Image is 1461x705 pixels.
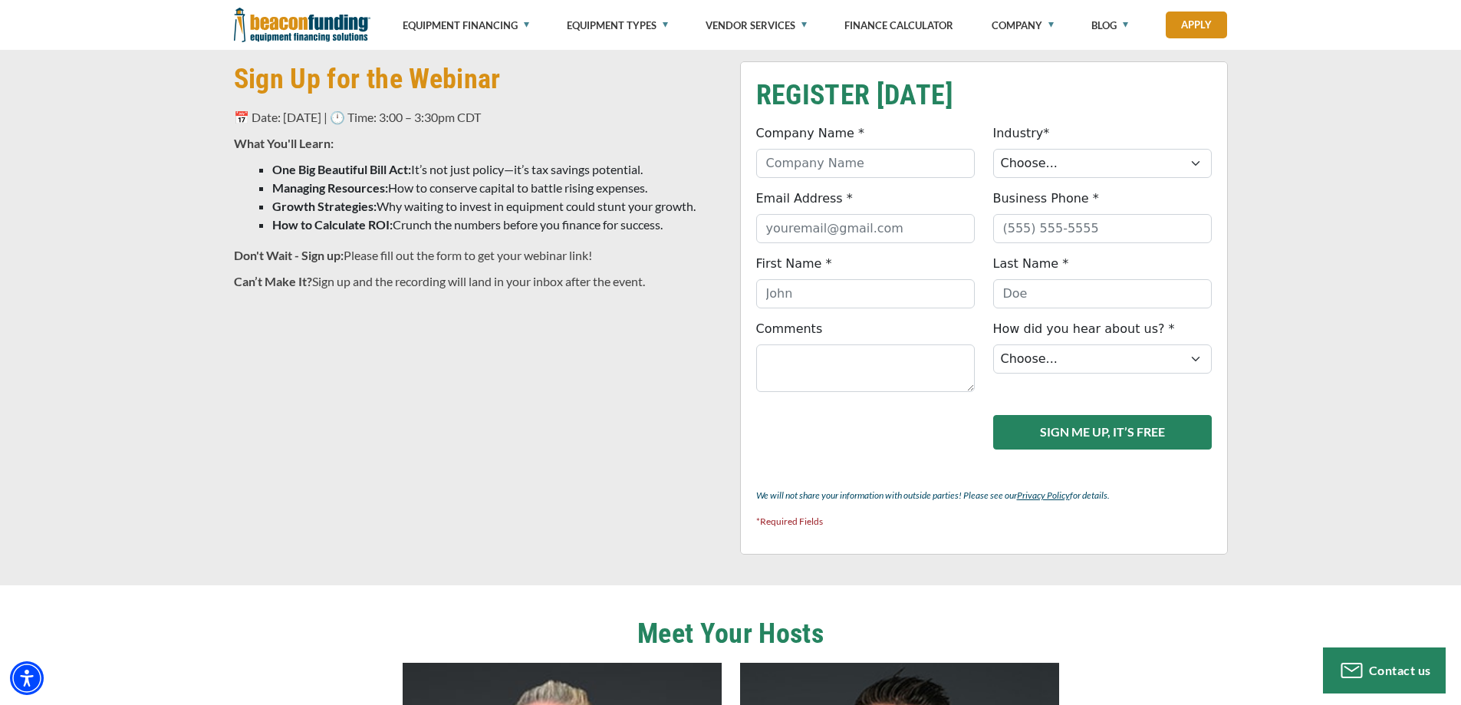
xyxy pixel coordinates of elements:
[272,199,377,213] strong: Growth Strategies:
[756,415,943,463] iframe: reCAPTCHA
[993,124,1050,143] label: Industry*
[756,124,865,143] label: Company Name *
[272,216,722,234] li: Crunch the numbers before you finance for success.
[1166,12,1227,38] a: Apply
[272,180,388,195] strong: Managing Resources:
[234,272,722,291] p: Sign up and the recording will land in your inbox after the event.
[234,108,722,127] p: 📅 Date: [DATE] | 🕛 Time: 3:00 – 3:30pm CDT
[234,274,312,288] strong: Can’t Make It?
[234,246,722,265] p: Please fill out the form to get your webinar link!
[234,61,722,97] h2: Sign Up for the Webinar
[1323,647,1446,693] button: Contact us
[993,214,1212,243] input: (555) 555-5555
[10,661,44,695] div: Accessibility Menu
[993,189,1099,208] label: Business Phone *
[993,320,1175,338] label: How did you hear about us? *
[234,136,334,150] strong: What You'll Learn:
[756,486,1212,505] p: We will not share your information with outside parties! Please see our for details.
[234,248,344,262] strong: Don't Wait - Sign up:
[272,217,393,232] strong: How to Calculate ROI:
[756,214,975,243] input: youremail@gmail.com
[993,255,1069,273] label: Last Name *
[272,197,722,216] li: Why waiting to invest in equipment could stunt your growth.
[756,77,1212,113] h2: REGISTER [DATE]
[993,415,1212,450] button: SIGN ME UP, IT’S FREE
[272,160,722,179] li: It’s not just policy—it’s tax savings potential.
[756,149,975,178] input: Company Name
[1017,489,1070,501] a: Privacy Policy
[1369,663,1431,677] span: Contact us
[756,189,853,208] label: Email Address *
[756,512,1212,531] p: *Required Fields
[993,279,1212,308] input: Doe
[756,255,832,273] label: First Name *
[272,162,411,176] strong: One Big Beautiful Bill Act:
[318,616,1143,651] h2: Meet Your Hosts
[272,179,722,197] li: How to conserve capital to battle rising expenses.
[756,279,975,308] input: John
[756,320,823,338] label: Comments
